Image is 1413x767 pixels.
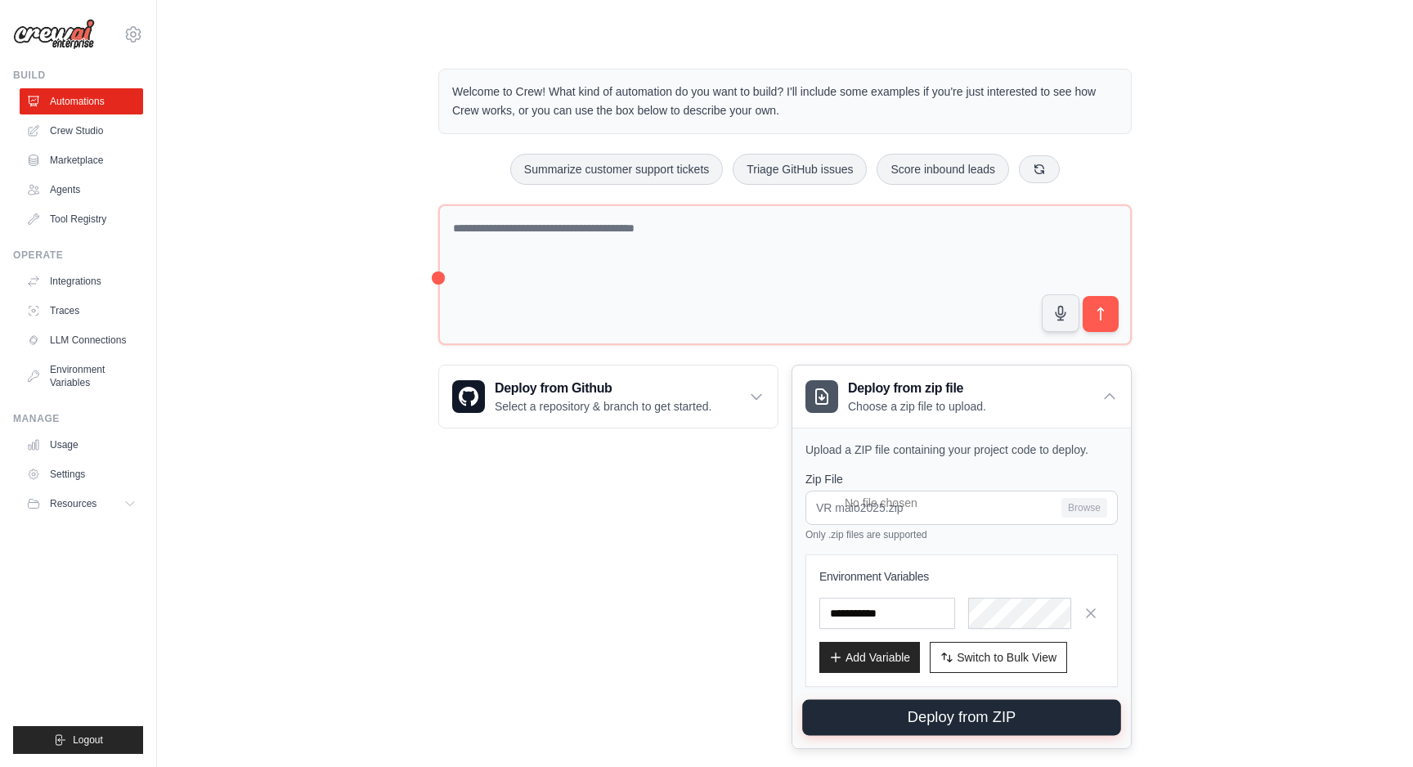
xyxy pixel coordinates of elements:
p: Upload a ZIP file containing your project code to deploy. [805,442,1118,458]
a: Automations [20,88,143,114]
input: VR maio2025.zip Browse [805,491,1118,525]
h3: Environment Variables [819,568,1104,585]
p: Only .zip files are supported [805,528,1118,541]
button: Deploy from ZIP [802,700,1121,736]
a: Usage [20,432,143,458]
a: Crew Studio [20,118,143,144]
div: Manage [13,412,143,425]
a: Settings [20,461,143,487]
span: Resources [50,497,96,510]
p: Choose a zip file to upload. [848,398,986,415]
img: Logo [13,19,95,50]
button: Add Variable [819,642,920,673]
a: Marketplace [20,147,143,173]
label: Zip File [805,471,1118,487]
button: Score inbound leads [877,154,1009,185]
h3: Deploy from zip file [848,379,986,398]
button: Logout [13,726,143,754]
h3: Deploy from Github [495,379,711,398]
a: LLM Connections [20,327,143,353]
a: Agents [20,177,143,203]
p: Welcome to Crew! What kind of automation do you want to build? I'll include some examples if you'... [452,83,1118,120]
button: Summarize customer support tickets [510,154,723,185]
a: Traces [20,298,143,324]
p: Select a repository & branch to get started. [495,398,711,415]
div: Operate [13,249,143,262]
a: Tool Registry [20,206,143,232]
a: Environment Variables [20,357,143,396]
a: Integrations [20,268,143,294]
button: Switch to Bulk View [930,642,1067,673]
span: Logout [73,733,103,747]
span: Switch to Bulk View [957,649,1056,666]
button: Triage GitHub issues [733,154,867,185]
div: Build [13,69,143,82]
button: Resources [20,491,143,517]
